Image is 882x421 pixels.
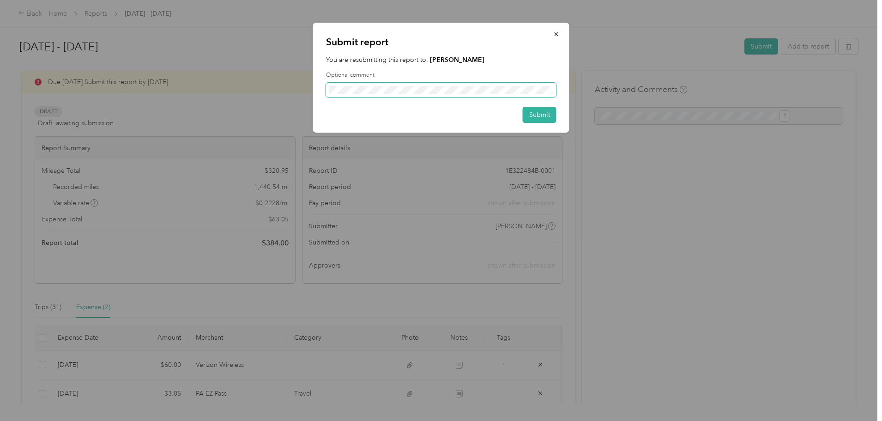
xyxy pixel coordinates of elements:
[430,56,484,64] strong: [PERSON_NAME]
[326,55,556,65] p: You are resubmitting this report to:
[830,369,882,421] iframe: Everlance-gr Chat Button Frame
[523,107,556,123] button: Submit
[326,71,556,79] label: Optional comment
[326,36,556,49] p: Submit report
